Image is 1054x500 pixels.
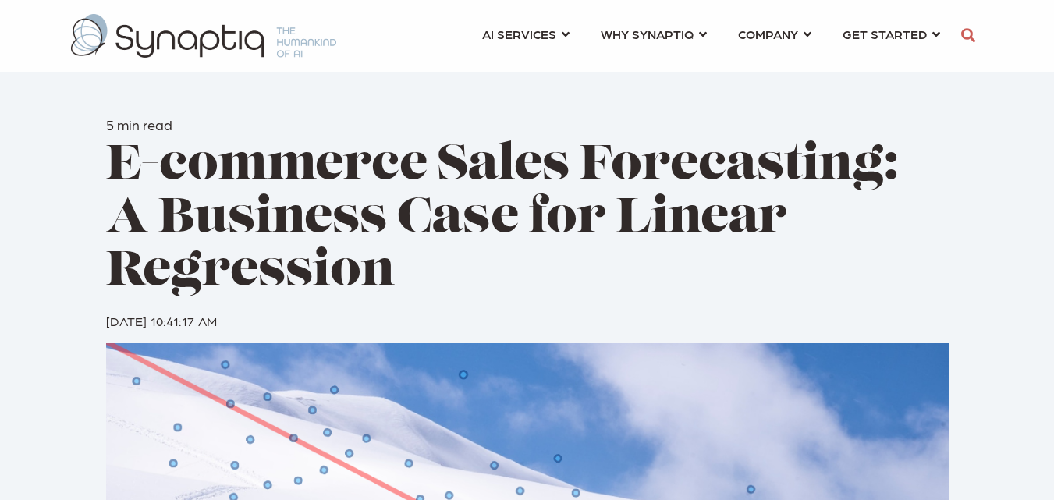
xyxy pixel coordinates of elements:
nav: menu [467,8,956,64]
a: GET STARTED [843,20,940,48]
span: E-commerce Sales Forecasting: A Business Case for Linear Regression [106,142,899,297]
span: AI SERVICES [482,23,556,44]
a: AI SERVICES [482,20,570,48]
span: GET STARTED [843,23,927,44]
h6: 5 min read [106,116,949,133]
span: COMPANY [738,23,798,44]
span: [DATE] 10:41:17 AM [106,313,218,328]
a: WHY SYNAPTIQ [601,20,707,48]
img: synaptiq logo-2 [71,14,336,58]
span: WHY SYNAPTIQ [601,23,694,44]
a: COMPANY [738,20,811,48]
